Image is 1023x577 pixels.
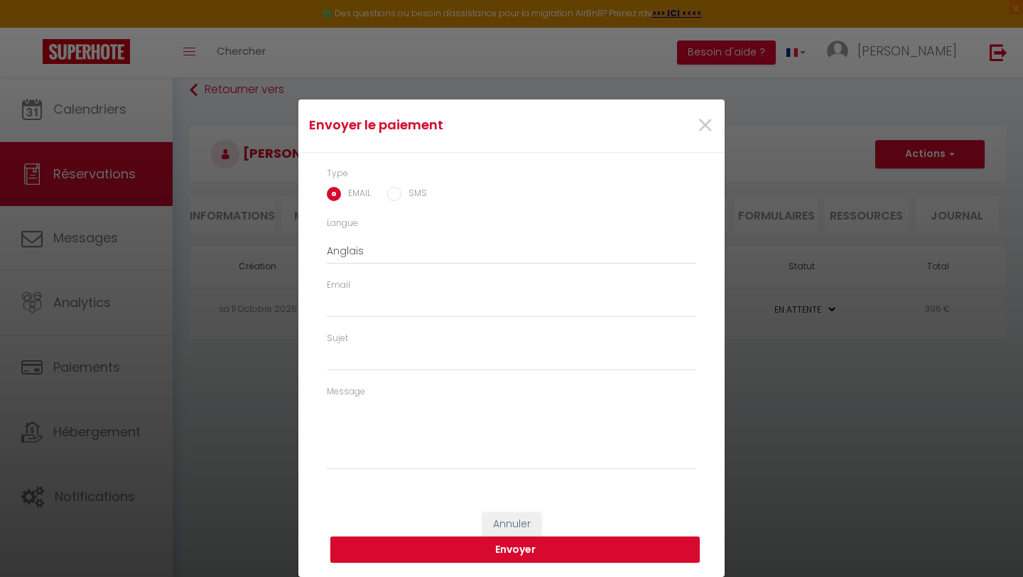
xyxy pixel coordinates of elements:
[327,332,348,345] label: Sujet
[330,536,700,563] button: Envoyer
[341,187,371,203] label: EMAIL
[482,512,541,536] button: Annuler
[327,217,358,230] label: Langue
[327,385,365,399] label: Message
[401,187,427,203] label: SMS
[327,279,350,292] label: Email
[309,115,573,135] h4: Envoyer le paiement
[696,104,714,147] span: ×
[696,111,714,141] button: Close
[327,167,348,180] label: Type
